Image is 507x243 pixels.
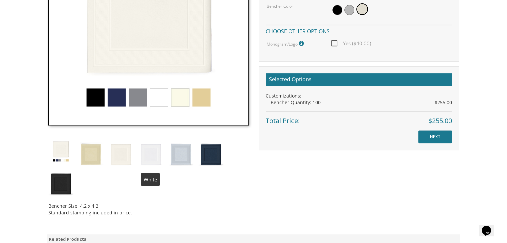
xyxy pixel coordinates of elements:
h4: Choose other options [266,25,452,36]
div: Bencher Quantity: 100 [271,99,452,106]
iframe: chat widget [479,216,500,236]
div: Customizations: [266,93,452,99]
span: Yes ($40.00) [331,39,371,48]
img: almog-offwhite.jpg [108,139,133,168]
img: almog-afor.jpg [168,139,193,168]
span: $255.00 [435,99,452,106]
label: Monogram/Logo [267,39,305,48]
img: almog-blue.jpg [198,139,223,168]
label: Bencher Color [267,3,293,9]
img: almog-black.jpg [48,168,73,197]
span: $255.00 [428,116,452,126]
div: Bencher Size: 4.2 x 4.2 Standard stamping included in price. [48,198,249,216]
input: NEXT [418,130,452,143]
img: simchonim_square_emboss.jpg [48,139,73,164]
img: almog-lavan.jpg [138,139,163,168]
img: almog-zahav.jpg [78,139,103,168]
div: Total Price: [266,111,452,126]
h2: Selected Options [266,73,452,86]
